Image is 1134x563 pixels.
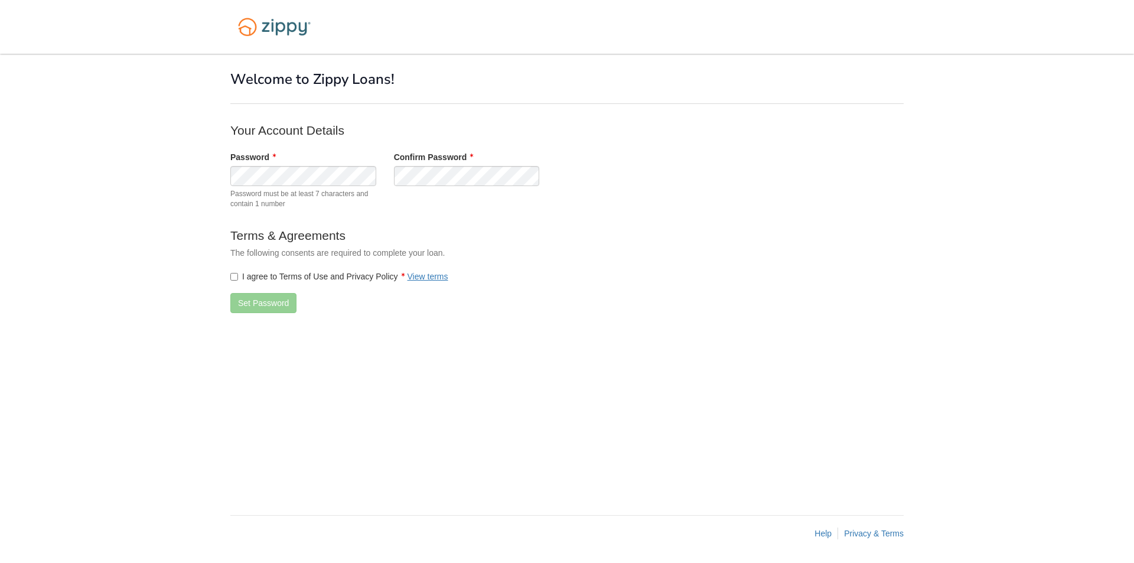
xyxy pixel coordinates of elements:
button: Set Password [230,293,296,313]
img: Logo [230,12,318,42]
p: Terms & Agreements [230,227,703,244]
p: The following consents are required to complete your loan. [230,247,703,259]
p: Your Account Details [230,122,703,139]
span: Password must be at least 7 characters and contain 1 number [230,189,376,209]
input: Verify Password [394,166,540,186]
label: I agree to Terms of Use and Privacy Policy [230,271,448,282]
a: Help [814,529,832,538]
input: I agree to Terms of Use and Privacy PolicyView terms [230,273,238,281]
h1: Welcome to Zippy Loans! [230,71,904,87]
a: View terms [408,272,448,281]
label: Password [230,151,276,163]
a: Privacy & Terms [844,529,904,538]
label: Confirm Password [394,151,474,163]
